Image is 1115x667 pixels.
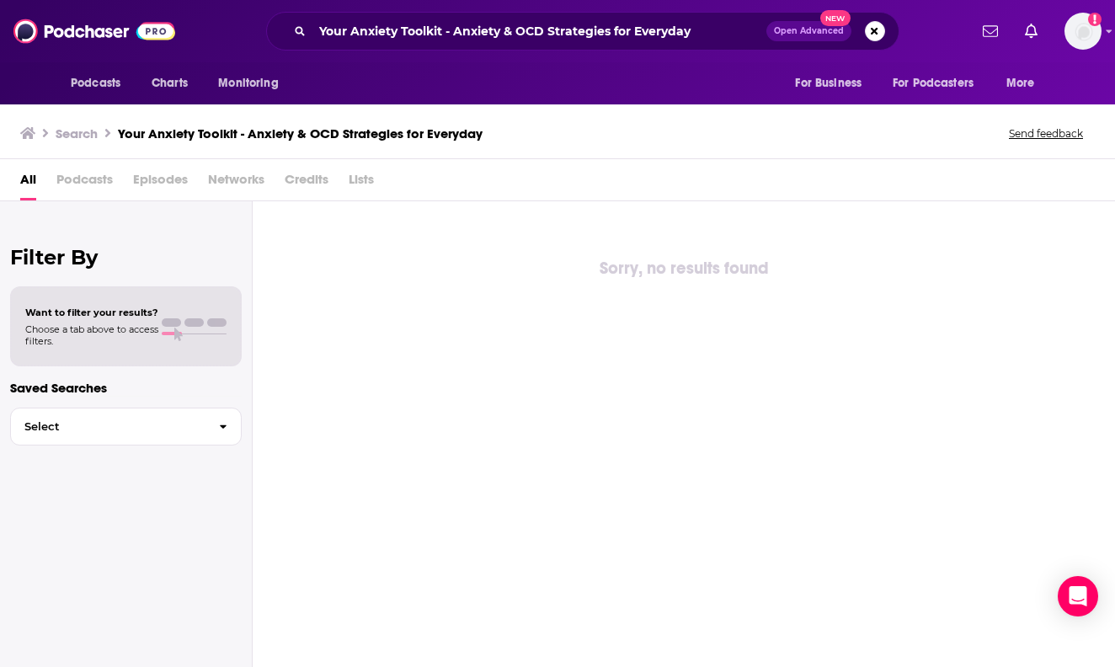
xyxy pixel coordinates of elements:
[285,166,328,200] span: Credits
[995,67,1056,99] button: open menu
[208,166,264,200] span: Networks
[25,307,158,318] span: Want to filter your results?
[152,72,188,95] span: Charts
[1064,13,1102,50] button: Show profile menu
[118,125,483,141] h3: Your Anxiety Toolkit - Anxiety & OCD Strategies for Everyday
[59,67,142,99] button: open menu
[25,323,158,347] span: Choose a tab above to access filters.
[56,125,98,141] h3: Search
[133,166,188,200] span: Episodes
[20,166,36,200] a: All
[141,67,198,99] a: Charts
[1006,72,1035,95] span: More
[13,15,175,47] img: Podchaser - Follow, Share and Rate Podcasts
[11,421,205,432] span: Select
[1004,126,1088,141] button: Send feedback
[349,166,374,200] span: Lists
[266,12,899,51] div: Search podcasts, credits, & more...
[1058,576,1098,616] div: Open Intercom Messenger
[71,72,120,95] span: Podcasts
[1088,13,1102,26] svg: Add a profile image
[882,67,998,99] button: open menu
[218,72,278,95] span: Monitoring
[1064,13,1102,50] img: User Profile
[56,166,113,200] span: Podcasts
[10,245,242,269] h2: Filter By
[783,67,883,99] button: open menu
[1018,17,1044,45] a: Show notifications dropdown
[10,408,242,446] button: Select
[893,72,974,95] span: For Podcasters
[820,10,851,26] span: New
[774,27,844,35] span: Open Advanced
[312,18,766,45] input: Search podcasts, credits, & more...
[206,67,300,99] button: open menu
[795,72,862,95] span: For Business
[766,21,851,41] button: Open AdvancedNew
[253,255,1115,282] div: Sorry, no results found
[10,380,242,396] p: Saved Searches
[1064,13,1102,50] span: Logged in as sarahhallprinc
[976,17,1005,45] a: Show notifications dropdown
